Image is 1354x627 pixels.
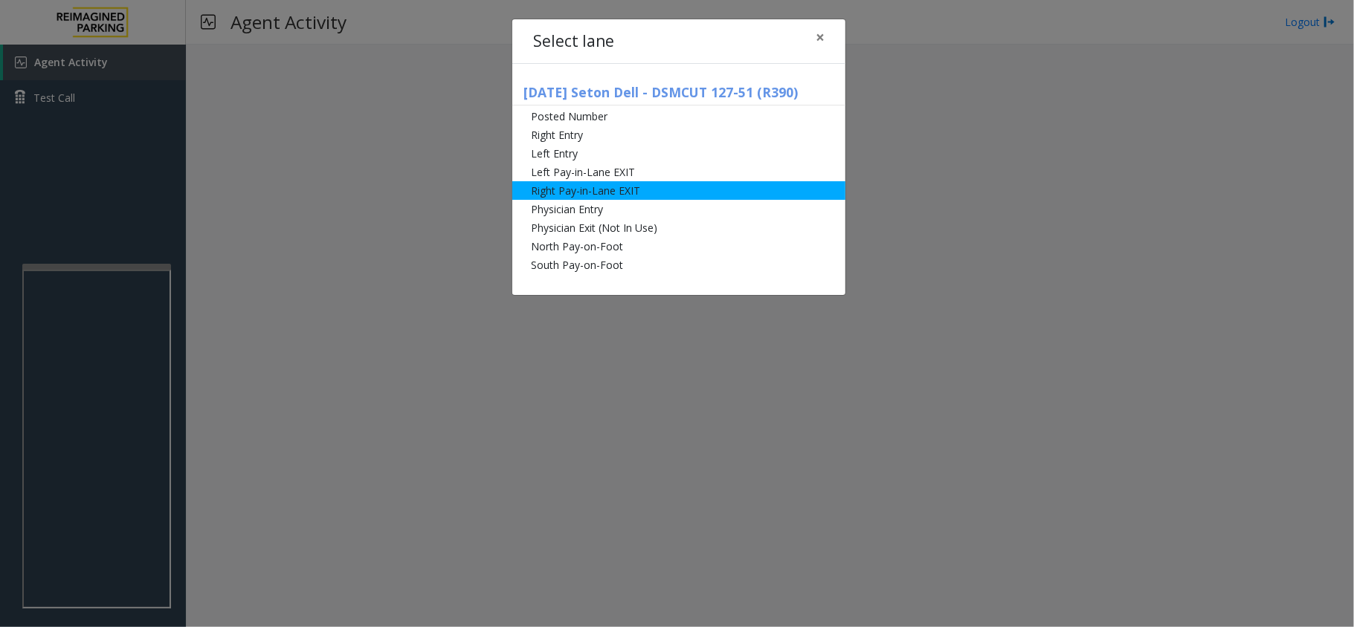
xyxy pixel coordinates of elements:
h5: [DATE] Seton Dell - DSMCUT 127-51 (R390) [512,85,845,105]
li: Left Pay-in-Lane EXIT [512,163,845,181]
span: × [816,27,825,48]
li: North Pay-on-Foot [512,237,845,256]
li: Right Entry [512,126,845,144]
li: Right Pay-in-Lane EXIT [512,181,845,200]
li: Physician Exit (Not In Use) [512,218,845,237]
button: Close [805,19,835,56]
li: Left Entry [512,144,845,163]
li: Physician Entry [512,200,845,218]
h4: Select lane [533,30,614,53]
li: Posted Number [512,107,845,126]
li: South Pay-on-Foot [512,256,845,274]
